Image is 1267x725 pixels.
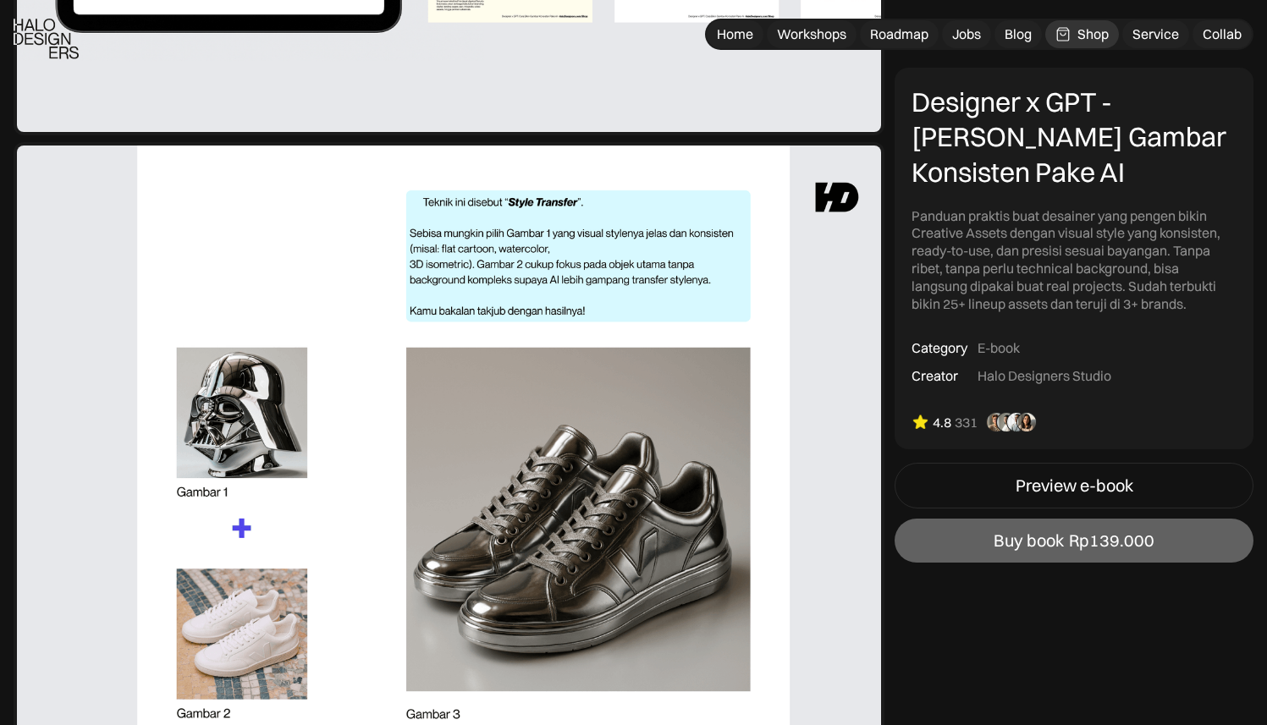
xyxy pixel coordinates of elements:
div: Preview e-book [1016,475,1133,496]
div: Blog [1005,25,1032,43]
a: Workshops [767,20,857,48]
div: Shop [1077,25,1109,43]
a: Blog [994,20,1042,48]
a: Roadmap [860,20,939,48]
div: Buy book [994,530,1064,551]
div: Designer x GPT - [PERSON_NAME] Gambar Konsisten Pake AI [912,85,1237,190]
a: Preview e-book [895,463,1253,508]
div: Collab [1203,25,1242,43]
a: Jobs [942,20,991,48]
div: Category [912,340,967,358]
div: 331 [955,414,978,431]
div: Domain Overview [64,100,151,111]
img: logo_orange.svg [27,27,41,41]
div: 4.8 [933,414,951,431]
a: Service [1122,20,1189,48]
div: Service [1132,25,1179,43]
img: tab_domain_overview_orange.svg [46,98,59,112]
div: Workshops [777,25,846,43]
a: Home [707,20,763,48]
div: Creator [912,367,958,385]
div: Panduan praktis buat desainer yang pengen bikin Creative Assets dengan visual style yang konsiste... [912,207,1237,313]
a: Collab [1193,20,1252,48]
a: Shop [1045,20,1119,48]
a: Buy bookRp139.000 [895,519,1253,563]
div: Domain: [DOMAIN_NAME] [44,44,186,58]
div: E-book [978,340,1020,358]
div: v 4.0.25 [47,27,83,41]
div: Rp139.000 [1069,530,1154,551]
div: Roadmap [870,25,928,43]
div: Home [717,25,753,43]
div: Halo Designers Studio [978,367,1111,385]
img: tab_keywords_by_traffic_grey.svg [168,98,182,112]
div: Jobs [952,25,981,43]
img: website_grey.svg [27,44,41,58]
div: Keywords by Traffic [187,100,285,111]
